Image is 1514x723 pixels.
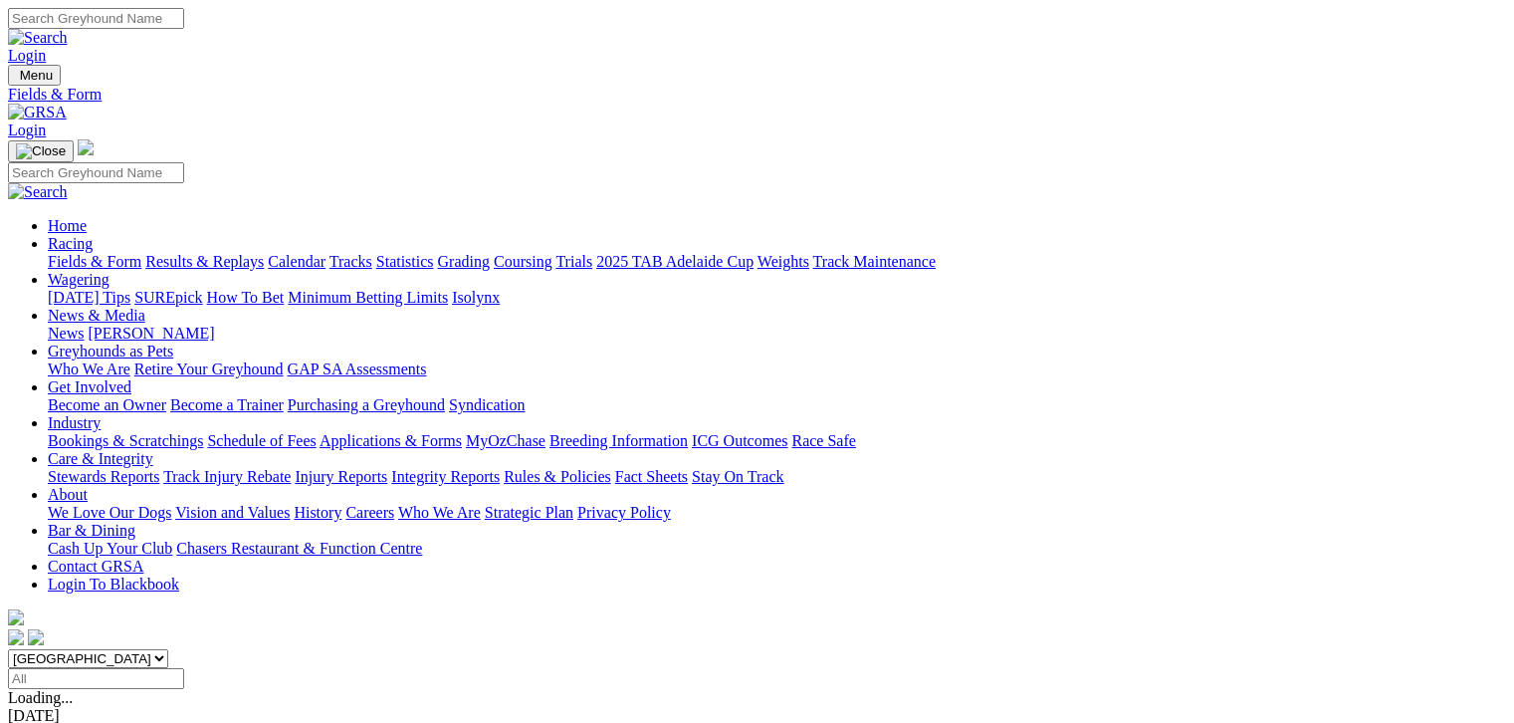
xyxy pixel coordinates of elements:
img: twitter.svg [28,629,44,645]
a: 2025 TAB Adelaide Cup [596,253,754,270]
a: History [294,504,341,521]
a: Rules & Policies [504,468,611,485]
a: Strategic Plan [485,504,573,521]
img: Close [16,143,66,159]
a: Who We Are [48,361,130,377]
img: Search [8,183,68,201]
a: ICG Outcomes [692,432,787,449]
a: Bookings & Scratchings [48,432,203,449]
a: Injury Reports [295,468,387,485]
a: Become an Owner [48,396,166,413]
a: Get Involved [48,378,131,395]
a: Become a Trainer [170,396,284,413]
a: Who We Are [398,504,481,521]
a: Purchasing a Greyhound [288,396,445,413]
a: Fields & Form [8,86,1506,104]
input: Search [8,8,184,29]
img: Search [8,29,68,47]
a: [PERSON_NAME] [88,325,214,342]
a: Track Maintenance [813,253,936,270]
a: We Love Our Dogs [48,504,171,521]
a: Trials [555,253,592,270]
a: Isolynx [452,289,500,306]
div: Wagering [48,289,1506,307]
a: Fact Sheets [615,468,688,485]
a: Login [8,121,46,138]
a: Results & Replays [145,253,264,270]
a: Stewards Reports [48,468,159,485]
a: Login [8,47,46,64]
a: GAP SA Assessments [288,361,427,377]
a: Privacy Policy [577,504,671,521]
input: Select date [8,668,184,689]
a: Stay On Track [692,468,783,485]
div: Bar & Dining [48,540,1506,558]
div: Care & Integrity [48,468,1506,486]
a: Bar & Dining [48,522,135,539]
a: Greyhounds as Pets [48,343,173,360]
div: Greyhounds as Pets [48,361,1506,378]
span: Menu [20,68,53,83]
button: Toggle navigation [8,140,74,162]
img: GRSA [8,104,67,121]
a: Calendar [268,253,325,270]
span: Loading... [8,689,73,706]
a: Login To Blackbook [48,576,179,593]
img: logo-grsa-white.png [8,609,24,625]
div: About [48,504,1506,522]
input: Search [8,162,184,183]
a: News & Media [48,307,145,324]
a: Racing [48,235,93,252]
div: Get Involved [48,396,1506,414]
img: logo-grsa-white.png [78,139,94,155]
div: Racing [48,253,1506,271]
a: MyOzChase [466,432,545,449]
a: Coursing [494,253,552,270]
a: [DATE] Tips [48,289,130,306]
div: News & Media [48,325,1506,343]
a: Fields & Form [48,253,141,270]
a: Grading [438,253,490,270]
a: Race Safe [791,432,855,449]
a: Wagering [48,271,109,288]
a: Retire Your Greyhound [134,361,284,377]
img: facebook.svg [8,629,24,645]
a: Applications & Forms [320,432,462,449]
a: Breeding Information [549,432,688,449]
a: Care & Integrity [48,450,153,467]
a: News [48,325,84,342]
a: Track Injury Rebate [163,468,291,485]
a: SUREpick [134,289,202,306]
a: Integrity Reports [391,468,500,485]
a: Vision and Values [175,504,290,521]
a: Careers [345,504,394,521]
a: Contact GRSA [48,558,143,575]
a: How To Bet [207,289,285,306]
div: Industry [48,432,1506,450]
a: Weights [757,253,809,270]
a: Cash Up Your Club [48,540,172,557]
a: Tracks [329,253,372,270]
a: Chasers Restaurant & Function Centre [176,540,422,557]
a: Industry [48,414,101,431]
a: Syndication [449,396,525,413]
button: Toggle navigation [8,65,61,86]
a: About [48,486,88,503]
a: Schedule of Fees [207,432,316,449]
a: Minimum Betting Limits [288,289,448,306]
a: Home [48,217,87,234]
a: Statistics [376,253,434,270]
